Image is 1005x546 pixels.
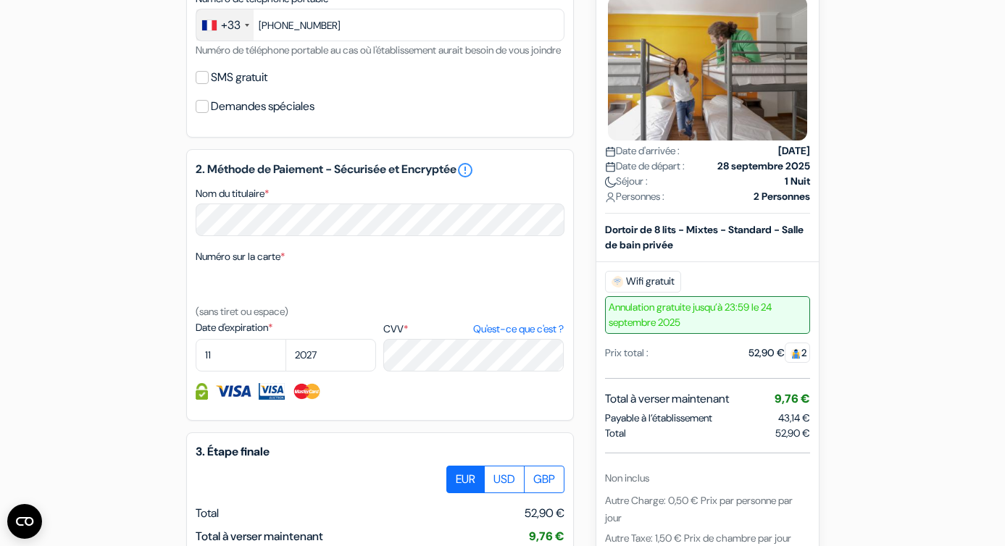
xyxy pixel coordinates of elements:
[605,191,616,202] img: user_icon.svg
[785,342,810,362] span: 2
[196,305,288,318] small: (sans tiret ou espace)
[748,345,810,360] div: 52,90 €
[605,425,626,440] span: Total
[196,445,564,458] h5: 3. Étape finale
[196,9,564,41] input: 6 12 34 56 78
[196,249,285,264] label: Numéro sur la carte
[612,275,623,287] img: free_wifi.svg
[196,320,376,335] label: Date d'expiration
[605,173,648,188] span: Séjour :
[605,222,804,251] b: Dortoir de 8 lits - Mixtes - Standard - Salle de bain privée
[383,322,564,337] label: CVV
[605,410,712,425] span: Payable à l’établissement
[775,390,810,406] span: 9,76 €
[484,466,525,493] label: USD
[791,348,801,358] img: guest.svg
[447,466,564,493] div: Basic radio toggle button group
[529,529,564,544] span: 9,76 €
[211,67,267,88] label: SMS gratuit
[754,188,810,203] strong: 2 Personnes
[717,158,810,173] strong: 28 septembre 2025
[292,383,322,400] img: Master Card
[196,383,208,400] img: Information de carte de crédit entièrement encryptée et sécurisée
[196,43,561,56] small: Numéro de téléphone portable au cas où l'établissement aurait besoin de vous joindre
[196,9,254,41] div: France: +33
[221,17,241,34] div: +33
[778,411,810,424] span: 43,14 €
[259,383,285,400] img: Visa Electron
[605,531,791,544] span: Autre Taxe: 1,50 € Prix de chambre par jour
[196,161,564,179] h5: 2. Méthode de Paiement - Sécurisée et Encryptée
[605,161,616,172] img: calendar.svg
[605,176,616,187] img: moon.svg
[215,383,251,400] img: Visa
[775,425,810,440] span: 52,90 €
[605,390,729,407] span: Total à verser maintenant
[211,96,314,117] label: Demandes spéciales
[473,322,564,337] a: Qu'est-ce que c'est ?
[605,270,681,292] span: Wifi gratuit
[778,143,810,158] strong: [DATE]
[605,493,793,524] span: Autre Charge: 0,50 € Prix par personne par jour
[605,470,810,485] div: Non inclus
[785,173,810,188] strong: 1 Nuit
[446,466,485,493] label: EUR
[196,529,323,544] span: Total à verser maintenant
[605,146,616,156] img: calendar.svg
[196,186,269,201] label: Nom du titulaire
[605,188,664,203] span: Personnes :
[524,466,564,493] label: GBP
[605,158,685,173] span: Date de départ :
[605,143,680,158] span: Date d'arrivée :
[525,505,564,522] span: 52,90 €
[7,504,42,539] button: Ouvrir le widget CMP
[456,161,474,179] a: error_outline
[605,345,649,360] div: Prix total :
[605,295,810,333] span: Annulation gratuite jusqu’à 23:59 le 24 septembre 2025
[196,505,219,521] span: Total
